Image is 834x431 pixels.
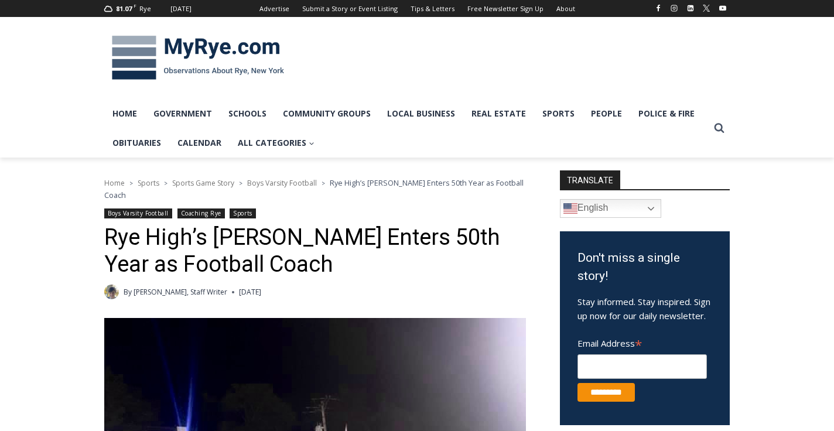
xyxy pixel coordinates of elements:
[560,199,661,218] a: English
[379,99,463,128] a: Local Business
[104,285,119,299] a: Author image
[104,177,524,200] span: Rye High’s [PERSON_NAME] Enters 50th Year as Football Coach
[138,178,159,188] a: Sports
[239,286,261,297] time: [DATE]
[651,1,665,15] a: Facebook
[104,178,125,188] a: Home
[116,4,132,13] span: 81.07
[577,295,712,323] p: Stay informed. Stay inspired. Sign up now for our daily newsletter.
[247,178,317,188] a: Boys Varsity Football
[124,286,132,297] span: By
[534,99,583,128] a: Sports
[275,99,379,128] a: Community Groups
[104,99,709,158] nav: Primary Navigation
[699,1,713,15] a: X
[630,99,703,128] a: Police & Fire
[129,179,133,187] span: >
[683,1,698,15] a: Linkedin
[463,99,534,128] a: Real Estate
[322,179,325,187] span: >
[104,224,529,278] h1: Rye High’s [PERSON_NAME] Enters 50th Year as Football Coach
[230,208,255,218] a: Sports
[716,1,730,15] a: YouTube
[583,99,630,128] a: People
[667,1,681,15] a: Instagram
[104,128,169,158] a: Obituaries
[238,136,315,149] span: All Categories
[560,170,620,189] strong: TRANSLATE
[220,99,275,128] a: Schools
[709,118,730,139] button: View Search Form
[577,249,712,286] h3: Don't miss a single story!
[177,208,225,218] a: Coaching Rye
[230,128,323,158] a: All Categories
[170,4,192,14] div: [DATE]
[104,208,172,218] a: Boys Varsity Football
[172,178,234,188] a: Sports Game Story
[104,285,119,299] img: (PHOTO: MyRye.com 2024 Head Intern, Editor and now Staff Writer Charlie Morris. Contributed.)Char...
[139,4,151,14] div: Rye
[577,331,707,353] label: Email Address
[104,177,529,201] nav: Breadcrumbs
[563,201,577,215] img: en
[145,99,220,128] a: Government
[239,179,242,187] span: >
[164,179,168,187] span: >
[104,28,292,88] img: MyRye.com
[169,128,230,158] a: Calendar
[104,99,145,128] a: Home
[134,2,136,9] span: F
[134,287,227,297] a: [PERSON_NAME], Staff Writer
